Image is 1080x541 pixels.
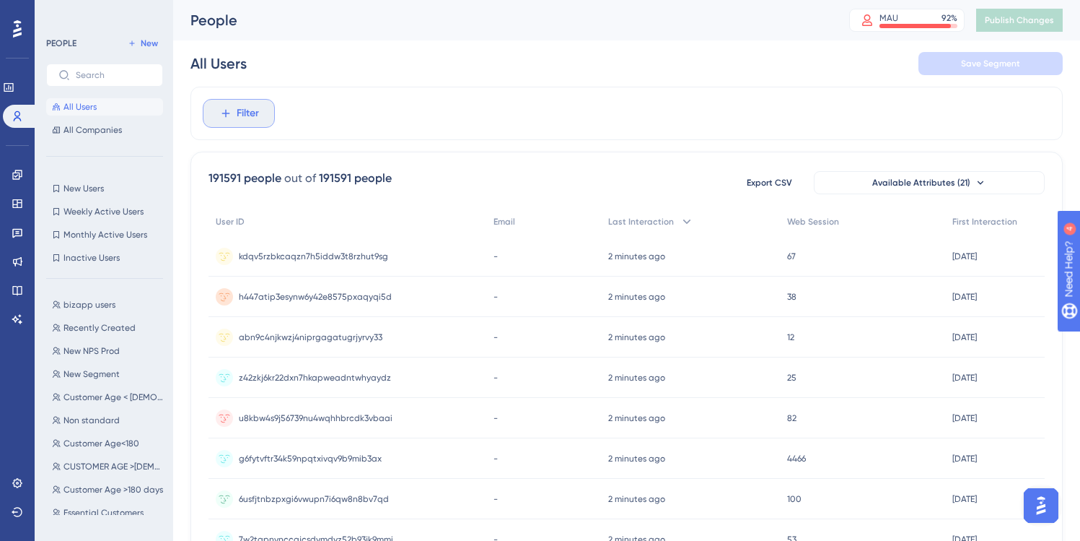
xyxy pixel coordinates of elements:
button: Recently Created [46,319,172,337]
span: Non standard [63,415,120,426]
span: New Users [63,183,104,194]
span: abn9c4njkwzj4niprgagatugrjyrvy33 [239,332,382,343]
time: 2 minutes ago [608,373,665,383]
div: out of [284,170,316,187]
span: - [493,453,498,464]
span: Save Segment [961,58,1020,69]
span: Customer Age<180 [63,438,139,449]
span: - [493,412,498,424]
div: 191591 people [319,170,392,187]
span: Need Help? [34,4,90,21]
button: All Companies [46,121,163,139]
span: Export CSV [747,177,792,189]
button: Monthly Active Users [46,226,163,243]
input: Search [76,70,151,80]
span: 38 [787,291,796,303]
span: Essential Customers [63,507,144,519]
button: New Users [46,180,163,197]
span: First Interaction [952,216,1017,228]
button: Filter [203,99,275,128]
span: z42zkj6kr22dxn7hkapweadntwhyaydz [239,372,391,384]
time: 2 minutes ago [608,454,665,464]
span: All Companies [63,124,122,136]
span: 67 [787,251,796,262]
span: - [493,251,498,262]
iframe: UserGuiding AI Assistant Launcher [1019,484,1063,527]
span: 82 [787,412,796,424]
span: Publish Changes [985,14,1054,26]
span: g6fytvftr34k59npqtxivqv9b9mib3ax [239,453,382,464]
div: MAU [879,12,898,24]
span: Last Interaction [608,216,674,228]
span: All Users [63,101,97,113]
span: - [493,493,498,505]
time: 2 minutes ago [608,494,665,504]
button: Available Attributes (21) [814,171,1045,194]
span: 12 [787,332,794,343]
button: Customer Age < [DEMOGRAPHIC_DATA] days [46,389,172,406]
time: [DATE] [952,494,977,504]
button: Save Segment [918,52,1063,75]
span: 4466 [787,453,806,464]
div: PEOPLE [46,38,76,49]
button: Publish Changes [976,9,1063,32]
span: - [493,291,498,303]
div: 92 % [941,12,957,24]
button: New [123,35,163,52]
span: User ID [216,216,245,228]
button: Customer Age >180 days [46,481,172,498]
div: All Users [190,53,247,74]
span: bizapp users [63,299,115,311]
button: New NPS Prod [46,342,172,360]
span: u8kbw4s9j56739nu4wqhhbrcdk3vbaai [239,412,392,424]
span: Inactive Users [63,252,120,264]
span: CUSTOMER AGE >[DEMOGRAPHIC_DATA] DAYS [63,461,166,472]
button: Inactive Users [46,249,163,267]
span: Customer Age < [DEMOGRAPHIC_DATA] days [63,391,166,403]
time: 2 minutes ago [608,251,665,261]
time: [DATE] [952,373,977,383]
span: Monthly Active Users [63,229,147,241]
button: Export CSV [733,171,805,194]
button: CUSTOMER AGE >[DEMOGRAPHIC_DATA] DAYS [46,458,172,475]
time: [DATE] [952,413,977,423]
time: [DATE] [952,292,977,302]
time: [DATE] [952,251,977,261]
span: 100 [787,493,802,505]
span: kdqv5rzbkcaqzn7h5iddw3t8rzhut9sg [239,251,388,262]
span: Available Attributes (21) [872,177,970,189]
span: New NPS Prod [63,345,120,357]
time: 2 minutes ago [608,413,665,423]
button: Essential Customers [46,504,172,521]
time: 2 minutes ago [608,292,665,302]
button: New Segment [46,365,172,383]
span: New [141,38,158,49]
span: Email [493,216,515,228]
span: Recently Created [63,322,136,334]
span: Filter [237,105,259,122]
button: Customer Age<180 [46,435,172,452]
span: Customer Age >180 days [63,484,163,495]
span: h447atip3esynw6y42e8575pxaqyqi5d [239,291,392,303]
div: 191591 people [208,170,281,187]
span: - [493,332,498,343]
button: Non standard [46,412,172,429]
span: Web Session [787,216,839,228]
span: 6usfjtnbzpxgi6vwupn7i6qw8n8bv7qd [239,493,389,505]
time: [DATE] [952,454,977,464]
button: bizapp users [46,296,172,313]
time: [DATE] [952,332,977,342]
div: 4 [100,7,105,19]
span: 25 [787,372,796,384]
span: - [493,372,498,384]
button: Weekly Active Users [46,203,163,220]
time: 2 minutes ago [608,332,665,342]
div: People [190,10,813,30]
button: All Users [46,98,163,116]
span: Weekly Active Users [63,206,144,217]
span: New Segment [63,368,120,380]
